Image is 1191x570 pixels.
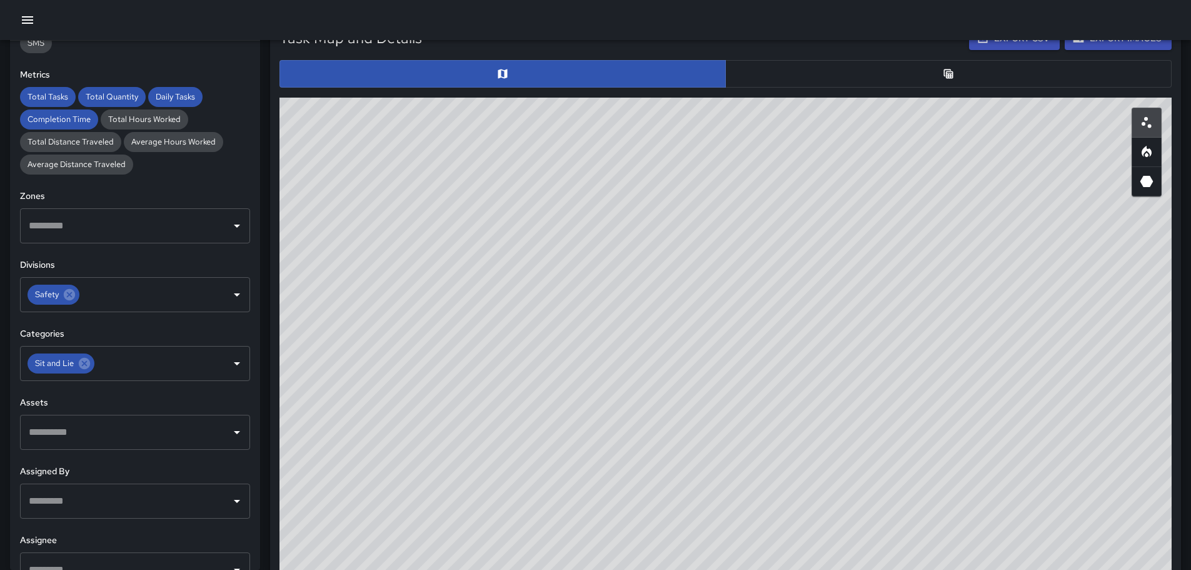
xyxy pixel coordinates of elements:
h6: Metrics [20,68,250,82]
div: Completion Time [20,109,98,130]
svg: 3D Heatmap [1139,174,1154,189]
div: Safety [28,285,79,305]
span: Safety [28,287,66,302]
button: Open [228,424,246,441]
span: Daily Tasks [148,91,203,102]
div: Total Hours Worked [101,109,188,130]
svg: Scatterplot [1139,115,1154,130]
svg: Table [942,68,955,80]
button: Map [279,60,726,88]
div: Sit and Lie [28,354,94,374]
button: Open [228,355,246,372]
button: Open [228,492,246,510]
span: Average Hours Worked [124,136,223,147]
span: Total Distance Traveled [20,136,121,147]
h6: Divisions [20,258,250,272]
svg: Map [496,68,509,80]
h6: Categories [20,327,250,341]
button: 3D Heatmap [1132,166,1162,196]
button: Heatmap [1132,137,1162,167]
button: Scatterplot [1132,108,1162,138]
h6: Assigned By [20,465,250,479]
span: Average Distance Traveled [20,159,133,170]
h6: Assignee [20,534,250,547]
span: Completion Time [20,114,98,125]
div: Total Tasks [20,87,76,107]
div: Daily Tasks [148,87,203,107]
button: Table [725,60,1172,88]
button: Open [228,217,246,235]
h6: Assets [20,396,250,410]
button: Open [228,286,246,303]
div: Total Distance Traveled [20,132,121,152]
div: Average Hours Worked [124,132,223,152]
div: SMS [20,33,52,53]
span: Total Quantity [78,91,146,102]
span: SMS [20,38,52,48]
svg: Heatmap [1139,145,1154,160]
div: Total Quantity [78,87,146,107]
span: Total Hours Worked [101,114,188,125]
span: Total Tasks [20,91,76,102]
h6: Zones [20,190,250,203]
span: Sit and Lie [28,356,81,370]
div: Average Distance Traveled [20,155,133,175]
